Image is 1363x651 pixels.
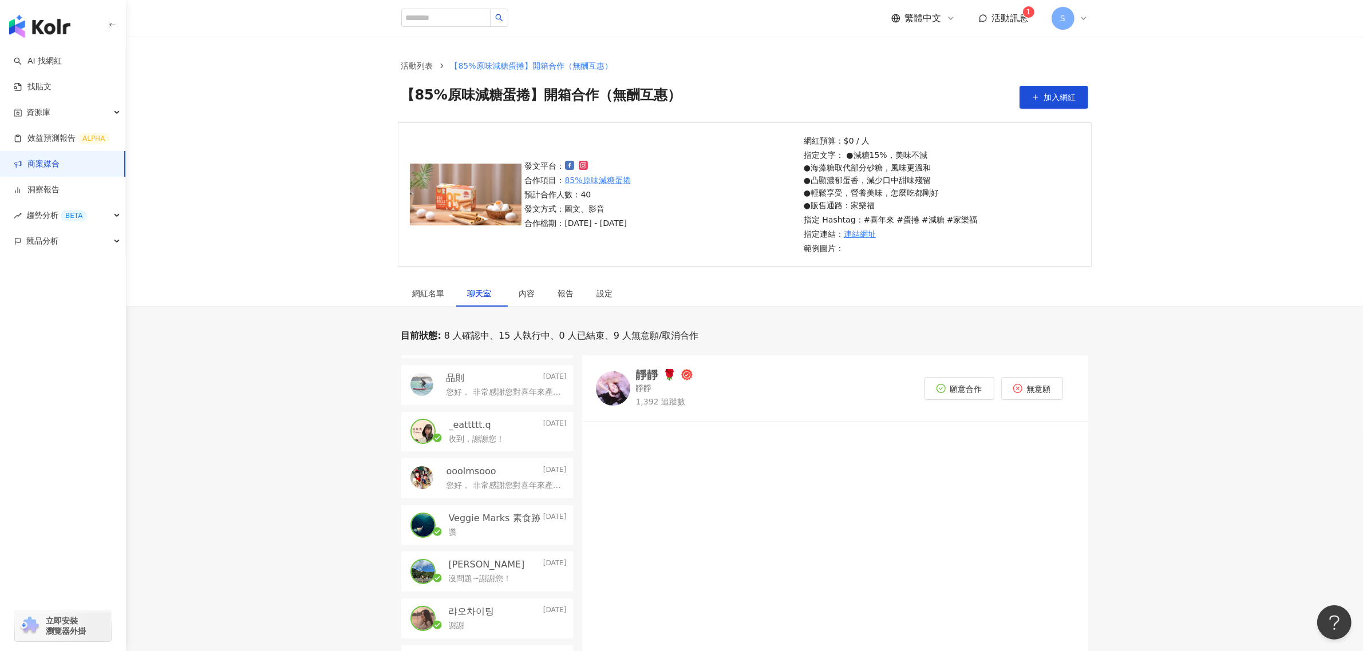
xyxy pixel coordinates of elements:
div: 報告 [558,287,574,300]
span: close-circle [1013,384,1022,393]
p: Veggie Marks 素食跡 [449,512,540,525]
span: 聊天室 [468,289,496,297]
div: 靜靜 🌹 [636,369,677,380]
span: 資源庫 [26,100,50,125]
a: searchAI 找網紅 [14,55,62,67]
img: KOL Avatar [410,466,433,489]
img: KOL Avatar [412,420,434,443]
p: 預計合作人數：40 [525,188,631,201]
span: 1 [1026,8,1031,16]
div: 設定 [597,287,613,300]
p: 範例圖片： [804,242,978,255]
iframe: Help Scout Beacon - Open [1317,605,1352,640]
img: 85%原味減糖蛋捲 [410,164,522,225]
a: 連結網址 [844,228,876,240]
span: 競品分析 [26,228,58,254]
p: 收到，謝謝您！ [449,434,505,445]
button: 加入網紅 [1020,86,1088,109]
p: 您好， 非常感謝您對喜年來產品的支持與喜愛！經評估後，認為您的形象及發佈內容符合的減糖蛋捲的產品訴求，有意願與您進行進一步的合作。 然而在確認合作前，想先與您確認是否知道此次合作為「無酬互惠」的... [447,387,562,398]
p: [DATE] [543,558,567,571]
span: 【85%原味減糖蛋捲】開箱合作（無酬互惠） [401,86,681,109]
p: 網紅預算：$0 / 人 [804,134,978,147]
p: [DATE] [543,465,567,478]
p: [DATE] [543,605,567,618]
span: 繁體中文 [905,12,942,25]
button: 願意合作 [925,377,994,400]
p: 指定連結： [804,228,978,240]
span: 活動訊息 [992,13,1029,23]
div: 內容 [519,287,535,300]
img: logo [9,15,70,38]
p: 1,392 追蹤數 [636,396,693,408]
span: S [1060,12,1065,25]
sup: 1 [1023,6,1034,18]
p: _eattttt.q [449,419,491,431]
p: 品則 [447,372,465,384]
img: KOL Avatar [410,373,433,396]
p: #家樂福 [947,213,978,226]
p: 合作項目： [525,174,631,186]
p: 靜靜 [636,383,652,394]
div: BETA [61,210,87,221]
p: 您好， 非常感謝您對喜年來產品的支持與喜愛！經評估後，認為您的形象及發佈內容符合的減糖蛋捲的產品訴求，有意願與您進行進一步的合作。 然而在確認合作前，想先與您確認是否知道此次合作為「無酬互惠」的... [447,480,562,491]
p: 謝謝 [449,620,465,632]
p: 指定 Hashtag： [804,213,978,226]
span: 加入網紅 [1044,93,1076,102]
p: [PERSON_NAME] [449,558,525,571]
a: 找貼文 [14,81,52,93]
img: KOL Avatar [412,560,434,583]
img: KOL Avatar [412,607,434,630]
p: [DATE] [543,512,567,525]
p: 目前狀態 : [401,330,441,342]
span: 無意願 [1027,384,1051,394]
img: KOL Avatar [596,371,630,406]
span: 立即安裝 瀏覽器外掛 [46,616,86,636]
div: 網紅名單 [413,287,445,300]
p: [DATE] [543,372,567,384]
p: 讚 [449,527,457,538]
a: 活動列表 [399,59,436,72]
p: #蛋捲 [896,213,919,226]
p: ooolmsooo [447,465,496,478]
span: 8 人確認中、15 人執行中、0 人已結束、9 人無意願/取消合作 [441,330,699,342]
a: chrome extension立即安裝 瀏覽器外掛 [15,610,111,641]
p: [DATE] [543,419,567,431]
p: 合作檔期：[DATE] - [DATE] [525,217,631,229]
span: 【85%原味減糖蛋捲】開箱合作（無酬互惠） [451,61,613,70]
p: 發文方式：圖文、影音 [525,203,631,215]
a: 洞察報告 [14,184,60,196]
p: 랴오차이팅 [449,605,495,618]
p: 發文平台： [525,160,631,172]
p: 沒問題~謝謝您！ [449,573,512,585]
a: KOL Avatar靜靜 🌹靜靜1,392 追蹤數 [596,369,693,407]
span: search [495,14,503,22]
a: 效益預測報告ALPHA [14,133,109,144]
a: 85%原味減糖蛋捲 [565,174,631,186]
img: KOL Avatar [412,514,434,537]
button: 無意願 [1001,377,1063,400]
a: 商案媒合 [14,158,60,170]
img: chrome extension [18,617,41,635]
span: 願意合作 [950,384,982,394]
span: check-circle [937,384,946,393]
p: 指定文字： ●減糖15%，美味不減 ●海藻糖取代部分砂糖，風味更溫和 ●凸顯濃郁蛋香，減少口中甜味殘留 ●輕鬆享受，營養美味，怎麼吃都剛好 ●販售通路：家樂福 [804,149,978,212]
p: #喜年來 [864,213,895,226]
span: 趨勢分析 [26,203,87,228]
span: rise [14,212,22,220]
p: #減糖 [922,213,945,226]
